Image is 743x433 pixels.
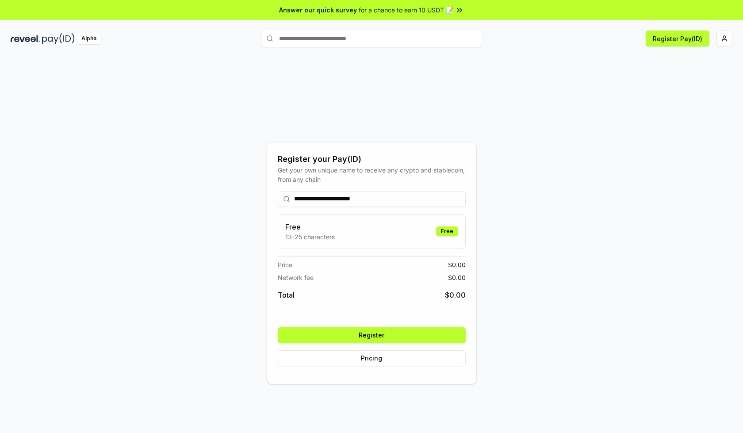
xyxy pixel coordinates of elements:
span: $ 0.00 [445,290,466,300]
span: Network fee [278,273,314,282]
div: Alpha [77,33,101,44]
span: for a chance to earn 10 USDT 📝 [359,5,453,15]
div: Register your Pay(ID) [278,153,466,165]
span: Answer our quick survey [279,5,357,15]
span: Total [278,290,295,300]
button: Pricing [278,350,466,366]
button: Register [278,327,466,343]
span: Price [278,260,292,269]
button: Register Pay(ID) [646,31,709,46]
div: Get your own unique name to receive any crypto and stablecoin, from any chain [278,165,466,184]
span: $ 0.00 [448,273,466,282]
img: pay_id [42,33,75,44]
h3: Free [285,222,335,232]
p: 13-25 characters [285,232,335,241]
img: reveel_dark [11,33,40,44]
div: Free [436,226,458,236]
span: $ 0.00 [448,260,466,269]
